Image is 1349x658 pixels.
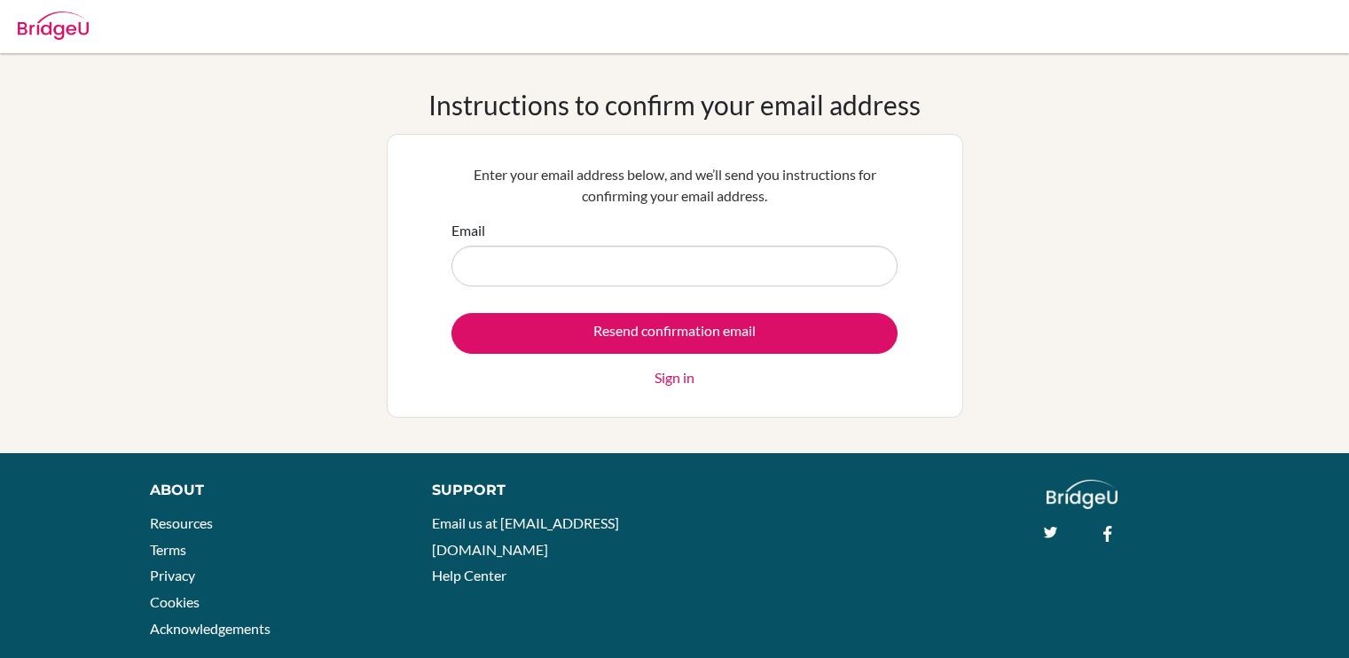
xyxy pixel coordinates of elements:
[432,514,619,558] a: Email us at [EMAIL_ADDRESS][DOMAIN_NAME]
[451,220,485,241] label: Email
[655,367,694,388] a: Sign in
[428,89,921,121] h1: Instructions to confirm your email address
[150,514,213,531] a: Resources
[432,567,506,584] a: Help Center
[451,313,898,354] input: Resend confirmation email
[451,164,898,207] p: Enter your email address below, and we’ll send you instructions for confirming your email address.
[150,480,392,501] div: About
[150,620,271,637] a: Acknowledgements
[18,12,89,40] img: Bridge-U
[1047,480,1118,509] img: logo_white@2x-f4f0deed5e89b7ecb1c2cc34c3e3d731f90f0f143d5ea2071677605dd97b5244.png
[432,480,655,501] div: Support
[150,541,186,558] a: Terms
[150,593,200,610] a: Cookies
[150,567,195,584] a: Privacy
